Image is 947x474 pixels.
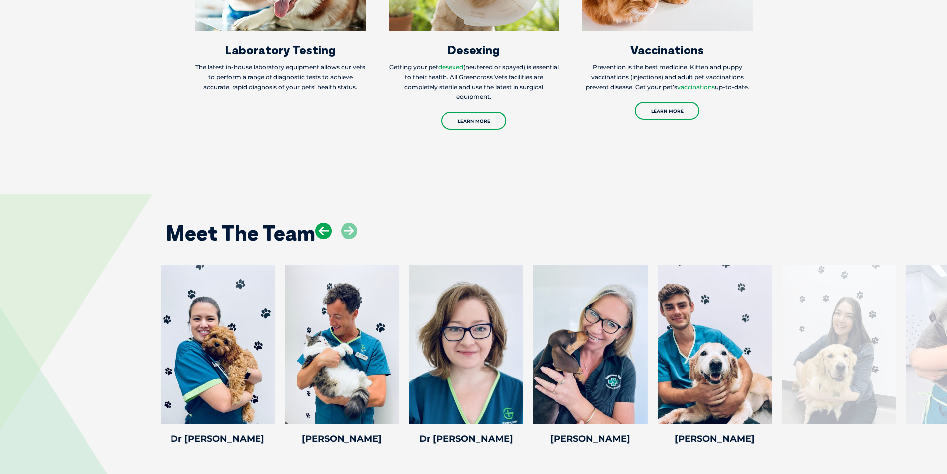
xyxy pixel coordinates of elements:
h4: [PERSON_NAME] [658,434,772,443]
h3: Vaccinations [582,44,753,56]
a: desexed [438,63,463,71]
a: Learn More [635,102,699,120]
p: Getting your pet (neutered or spayed) is essential to their health. All Greencross Vets facilitie... [389,62,559,102]
p: The latest in-house laboratory equipment allows our vets to perform a range of diagnostic tests t... [195,62,366,92]
h4: Dr [PERSON_NAME] [161,434,275,443]
h4: [PERSON_NAME] [533,434,648,443]
a: vaccinations [677,83,715,91]
h4: Dr [PERSON_NAME] [409,434,523,443]
h3: Laboratory Testing [195,44,366,56]
a: Learn More [441,112,506,130]
h2: Meet The Team [166,223,315,244]
p: Prevention is the best medicine. Kitten and puppy vaccinations (injections) and adult pet vaccina... [582,62,753,92]
h4: [PERSON_NAME] [285,434,399,443]
h3: Desexing [389,44,559,56]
